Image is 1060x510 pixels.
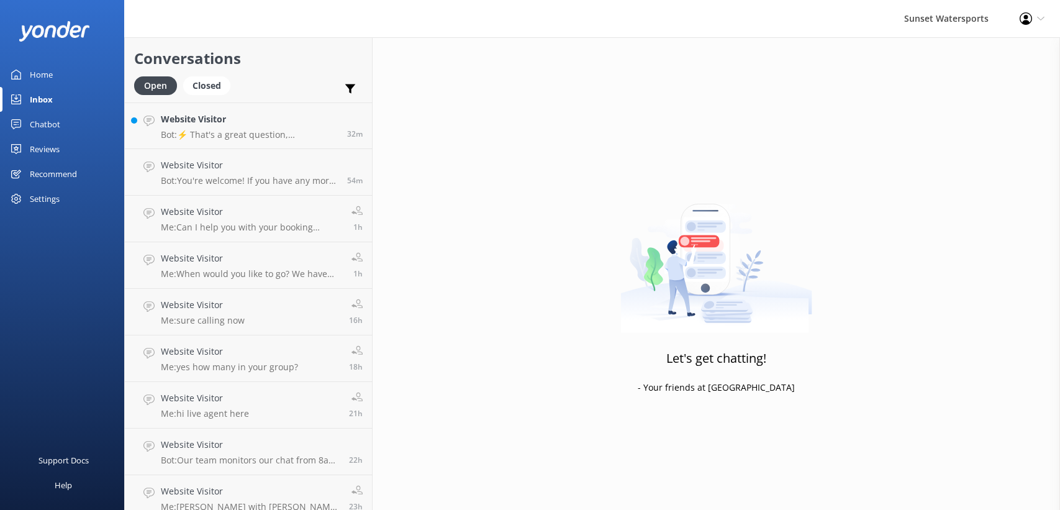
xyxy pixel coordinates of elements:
a: Website VisitorMe:When would you like to go? We have lots of availability [DATE]!1h [125,242,372,289]
p: - Your friends at [GEOGRAPHIC_DATA] [638,381,795,394]
h4: Website Visitor [161,438,340,452]
span: Sep 28 2025 08:38am (UTC -05:00) America/Cancun [353,268,363,279]
h4: Website Visitor [161,485,340,498]
h4: Website Visitor [161,205,342,219]
div: Settings [30,186,60,211]
p: Bot: You're welcome! If you have any more questions or need further assistance, feel free to ask.... [161,175,338,186]
div: Home [30,62,53,87]
div: Recommend [30,162,77,186]
p: Me: Can I help you with your booking [DATE]? Im live and in [GEOGRAPHIC_DATA] to help out. My nam... [161,222,342,233]
a: Website VisitorMe:hi live agent here21h [125,382,372,429]
span: Sep 28 2025 08:52am (UTC -05:00) America/Cancun [353,222,363,232]
span: Sep 27 2025 12:38pm (UTC -05:00) America/Cancun [349,408,363,419]
a: Website VisitorMe:yes how many in your group?18h [125,335,372,382]
h4: Website Visitor [161,391,249,405]
p: Bot: Our team monitors our chat from 8am to 8pm and will be with you shortly! If you'd like to ca... [161,455,340,466]
img: yonder-white-logo.png [19,21,90,42]
div: Closed [183,76,230,95]
h4: Website Visitor [161,252,342,265]
span: Sep 27 2025 05:34pm (UTC -05:00) America/Cancun [349,315,363,326]
div: Chatbot [30,112,60,137]
p: Bot: ⚡ That's a great question, unfortunately I do not know the answer. I'm going to reach out to... [161,129,338,140]
span: Sep 27 2025 04:03pm (UTC -05:00) America/Cancun [349,362,363,372]
a: Open [134,78,183,92]
a: Website VisitorMe:Can I help you with your booking [DATE]? Im live and in [GEOGRAPHIC_DATA] to he... [125,196,372,242]
div: Support Docs [39,448,89,473]
h3: Let's get chatting! [666,348,766,368]
a: Closed [183,78,237,92]
span: Sep 27 2025 11:45am (UTC -05:00) America/Cancun [349,455,363,465]
div: Open [134,76,177,95]
a: Website VisitorMe:sure calling now16h [125,289,372,335]
span: Sep 28 2025 09:15am (UTC -05:00) America/Cancun [347,175,363,186]
div: Inbox [30,87,53,112]
a: Website VisitorBot:Our team monitors our chat from 8am to 8pm and will be with you shortly! If yo... [125,429,372,475]
h4: Website Visitor [161,298,245,312]
h4: Website Visitor [161,112,338,126]
h2: Conversations [134,47,363,70]
a: Website VisitorBot:You're welcome! If you have any more questions or need further assistance, fee... [125,149,372,196]
div: Help [55,473,72,498]
p: Me: When would you like to go? We have lots of availability [DATE]! [161,268,342,280]
a: Website VisitorBot:⚡ That's a great question, unfortunately I do not know the answer. I'm going t... [125,102,372,149]
img: artwork of a man stealing a conversation from at giant smartphone [620,178,812,333]
span: Sep 28 2025 09:36am (UTC -05:00) America/Cancun [347,129,363,139]
p: Me: hi live agent here [161,408,249,419]
p: Me: yes how many in your group? [161,362,298,373]
h4: Website Visitor [161,158,338,172]
h4: Website Visitor [161,345,298,358]
p: Me: sure calling now [161,315,245,326]
div: Reviews [30,137,60,162]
